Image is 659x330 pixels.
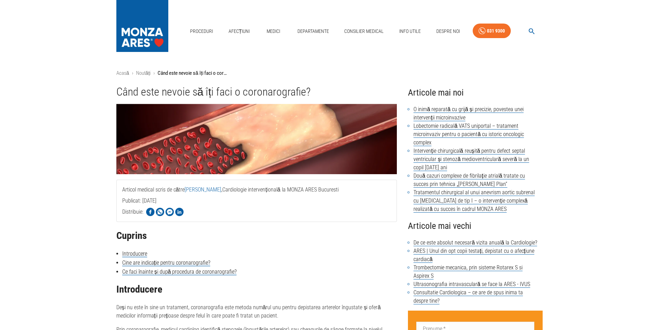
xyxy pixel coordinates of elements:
a: Info Utile [397,24,424,38]
p: Deși nu este în sine un tratament, coronarografia este metoda numărul unu pentru depistarea arter... [116,303,397,320]
a: Ce faci înainte și după procedura de coronarografie? [122,268,237,275]
a: Lobectomie radicală VATS uniportal – tratament microinvaziv pentru o pacientă cu istoric oncologi... [413,123,524,146]
a: [PERSON_NAME] [185,186,221,193]
a: ARES | Unul din opt copii testați, depistat cu o afecțiune cardiacă [413,248,534,263]
div: 031 9300 [487,27,505,35]
a: Departamente [295,24,332,38]
a: Acasă [116,70,129,76]
img: Când este nevoie să îți faci o coronarografie? [116,104,397,174]
h2: Introducere [116,284,397,295]
p: Când este nevoie să îți faci o coronarografie? [158,69,227,77]
p: Articol medical scris de către , Cardiologie intervențională la MONZA ARES Bucuresti [122,186,391,194]
img: Share on LinkedIn [175,208,184,216]
a: De ce este absolut necesară vizita anuală la Cardiologie? [413,239,537,246]
h2: Cuprins [116,230,397,241]
li: › [132,69,133,77]
a: Tratamentul chirurgical al unui anevrism aortic subrenal cu [MEDICAL_DATA] de tip I – o intervenț... [413,189,535,213]
a: Cine are indicație pentru coronarografie? [122,259,210,266]
h4: Articole mai vechi [408,219,543,233]
span: Publicat: [DATE] [122,197,157,232]
a: Noutăți [136,70,151,76]
h4: Articole mai noi [408,86,543,100]
img: Share on WhatsApp [156,208,164,216]
li: › [153,69,155,77]
a: Trombectomie mecanica, prin sisteme Rotarex S si Aspirex S [413,264,523,279]
a: Ultrasonografia intravasculară se face la ARES - IVUS [413,281,530,288]
a: Afecțiuni [226,24,253,38]
a: Despre Noi [434,24,463,38]
a: Introducere [122,250,147,257]
a: Consultatie Cardiologica – ce are de spus inima ta despre tine? [413,289,523,304]
a: Consilier Medical [341,24,386,38]
a: Intervenție chirurgicală reușită pentru defect septal ventricular și stenoză medioventriculară se... [413,148,529,171]
nav: breadcrumb [116,69,543,77]
a: Proceduri [187,24,216,38]
a: Două cazuri complexe de fibrilație atrială tratate cu succes prin tehnica „[PERSON_NAME] Plan” [413,172,525,188]
p: Distribuie: [122,208,143,216]
a: O inimă reparată cu grijă și precizie, povestea unei intervenții microinvazive [413,106,524,121]
a: Medici [262,24,285,38]
h1: Când este nevoie să îți faci o coronarografie? [116,86,397,98]
a: 031 9300 [473,24,511,38]
img: Share on Facebook Messenger [166,208,174,216]
img: Share on Facebook [146,208,154,216]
